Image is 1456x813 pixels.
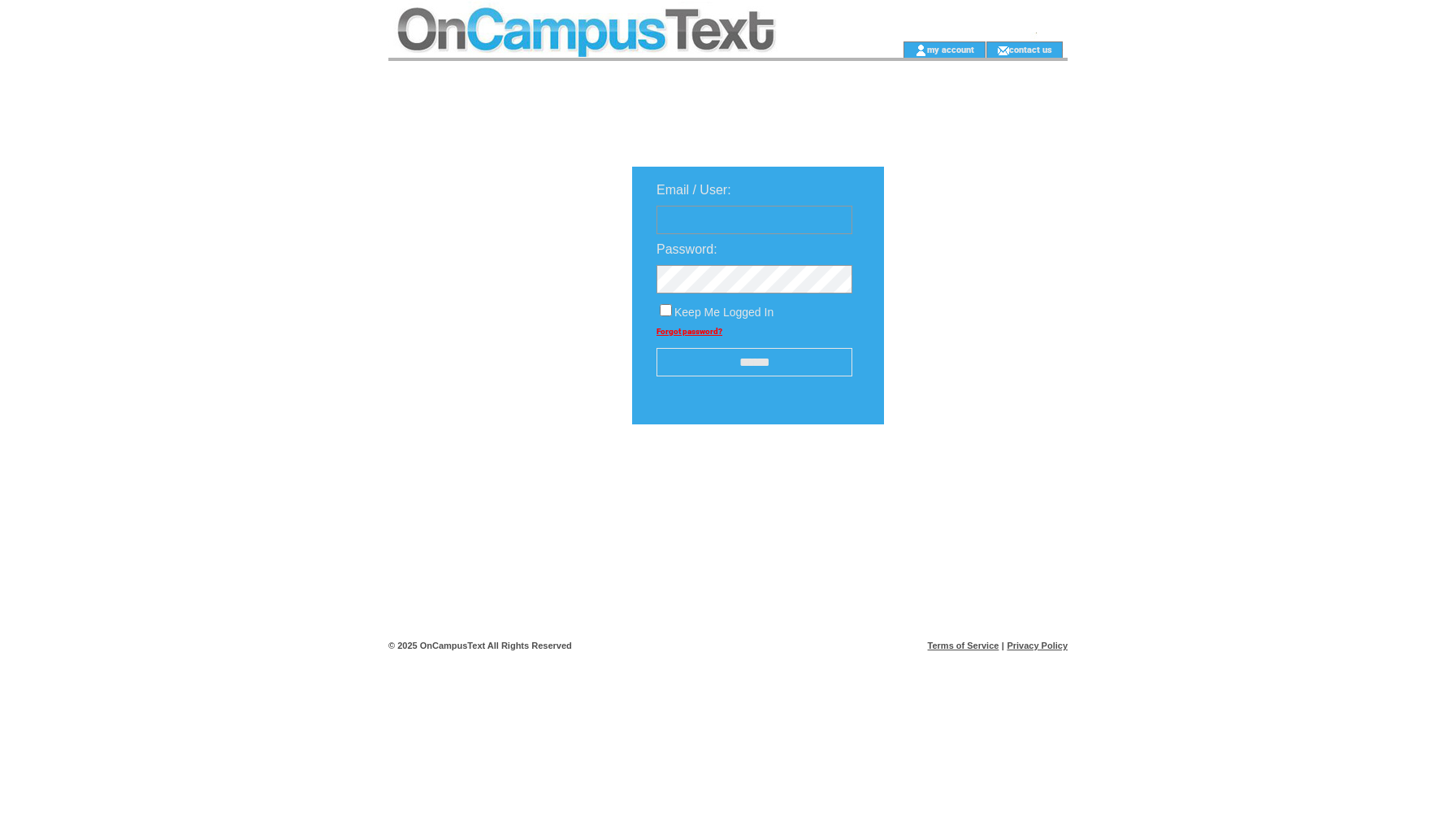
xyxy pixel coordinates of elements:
[1007,641,1068,650] a: Privacy Policy
[915,44,927,57] img: account_icon.gif
[1009,44,1052,54] a: contact us
[656,327,722,336] a: Forgot password?
[388,641,572,650] span: © 2025 OnCampusText All Rights Reserved
[931,465,1012,485] img: transparent.png
[928,641,999,650] a: Terms of Service
[927,44,974,54] a: my account
[674,306,773,319] span: Keep Me Logged In
[1002,641,1004,650] span: |
[656,183,731,197] span: Email / User:
[656,242,717,256] span: Password:
[997,44,1009,57] img: contact_us_icon.gif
